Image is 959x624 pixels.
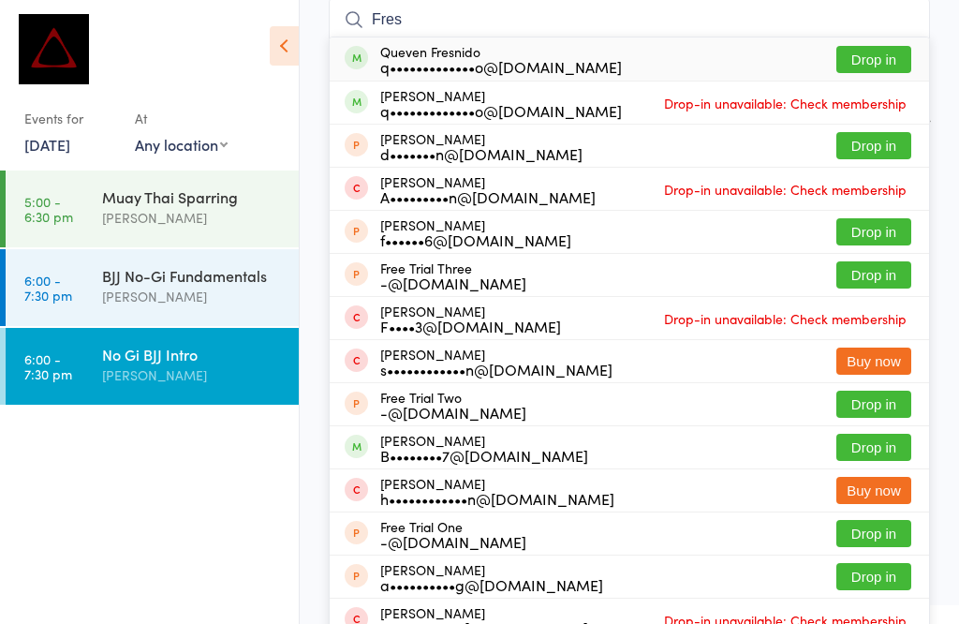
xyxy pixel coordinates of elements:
[836,391,911,418] button: Drop in
[380,433,588,463] div: [PERSON_NAME]
[102,344,283,364] div: No Gi BJJ Intro
[380,103,622,118] div: q•••••••••••••o@[DOMAIN_NAME]
[836,348,911,375] button: Buy now
[836,132,911,159] button: Drop in
[836,218,911,245] button: Drop in
[380,476,614,506] div: [PERSON_NAME]
[135,103,228,134] div: At
[659,89,911,117] span: Drop-in unavailable: Check membership
[380,405,526,420] div: -@[DOMAIN_NAME]
[24,134,70,155] a: [DATE]
[380,362,612,377] div: s••••••••••••n@[DOMAIN_NAME]
[102,286,283,307] div: [PERSON_NAME]
[836,46,911,73] button: Drop in
[24,103,116,134] div: Events for
[380,448,588,463] div: B••••••••7@[DOMAIN_NAME]
[24,351,72,381] time: 6:00 - 7:30 pm
[19,14,89,84] img: Dominance MMA Thomastown
[6,328,299,405] a: 6:00 -7:30 pmNo Gi BJJ Intro[PERSON_NAME]
[102,265,283,286] div: BJJ No-Gi Fundamentals
[380,519,526,549] div: Free Trial One
[380,260,526,290] div: Free Trial Three
[836,520,911,547] button: Drop in
[380,304,561,334] div: [PERSON_NAME]
[24,273,72,303] time: 6:00 - 7:30 pm
[6,171,299,247] a: 5:00 -6:30 pmMuay Thai Sparring[PERSON_NAME]
[380,534,526,549] div: -@[DOMAIN_NAME]
[380,275,526,290] div: -@[DOMAIN_NAME]
[380,562,603,592] div: [PERSON_NAME]
[102,364,283,386] div: [PERSON_NAME]
[135,134,228,155] div: Any location
[836,261,911,289] button: Drop in
[659,175,911,203] span: Drop-in unavailable: Check membership
[380,491,614,506] div: h••••••••••••n@[DOMAIN_NAME]
[102,207,283,229] div: [PERSON_NAME]
[380,189,596,204] div: A•••••••••n@[DOMAIN_NAME]
[836,434,911,461] button: Drop in
[380,146,583,161] div: d•••••••n@[DOMAIN_NAME]
[380,131,583,161] div: [PERSON_NAME]
[6,249,299,326] a: 6:00 -7:30 pmBJJ No-Gi Fundamentals[PERSON_NAME]
[380,59,622,74] div: q•••••••••••••o@[DOMAIN_NAME]
[380,390,526,420] div: Free Trial Two
[380,44,622,74] div: Queven Fresnido
[836,477,911,504] button: Buy now
[380,88,622,118] div: [PERSON_NAME]
[380,232,571,247] div: f••••••6@[DOMAIN_NAME]
[380,217,571,247] div: [PERSON_NAME]
[380,347,612,377] div: [PERSON_NAME]
[380,577,603,592] div: a••••••••••g@[DOMAIN_NAME]
[380,319,561,334] div: F••••3@[DOMAIN_NAME]
[102,186,283,207] div: Muay Thai Sparring
[24,194,73,224] time: 5:00 - 6:30 pm
[836,563,911,590] button: Drop in
[659,305,911,333] span: Drop-in unavailable: Check membership
[380,174,596,204] div: [PERSON_NAME]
